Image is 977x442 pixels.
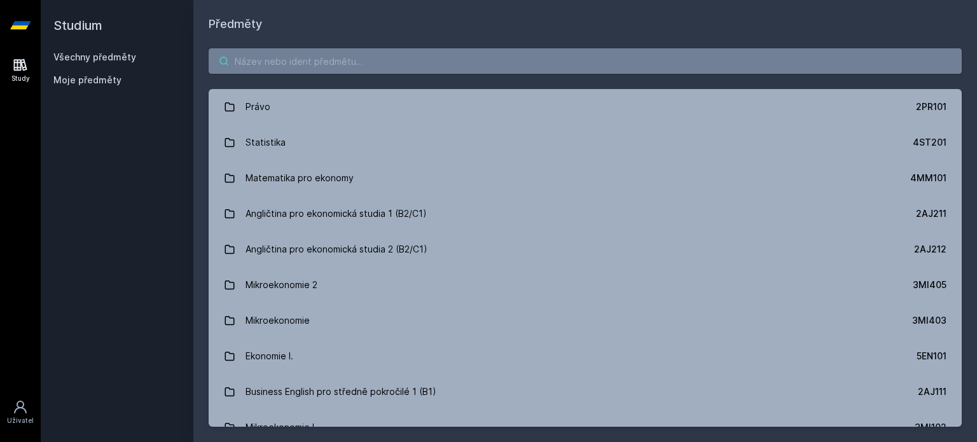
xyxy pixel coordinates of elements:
[209,338,962,374] a: Ekonomie I. 5EN101
[209,125,962,160] a: Statistika 4ST201
[53,52,136,62] a: Všechny předměty
[246,94,270,120] div: Právo
[910,172,946,184] div: 4MM101
[209,267,962,303] a: Mikroekonomie 2 3MI405
[246,415,314,440] div: Mikroekonomie I
[209,48,962,74] input: Název nebo ident předmětu…
[916,100,946,113] div: 2PR101
[3,393,38,432] a: Uživatel
[915,421,946,434] div: 3MI102
[246,130,286,155] div: Statistika
[918,385,946,398] div: 2AJ111
[209,231,962,267] a: Angličtina pro ekonomická studia 2 (B2/C1) 2AJ212
[246,308,310,333] div: Mikroekonomie
[11,74,30,83] div: Study
[7,416,34,425] div: Uživatel
[209,160,962,196] a: Matematika pro ekonomy 4MM101
[3,51,38,90] a: Study
[913,279,946,291] div: 3MI405
[913,136,946,149] div: 4ST201
[917,350,946,363] div: 5EN101
[246,201,427,226] div: Angličtina pro ekonomická studia 1 (B2/C1)
[916,207,946,220] div: 2AJ211
[209,15,962,33] h1: Předměty
[209,303,962,338] a: Mikroekonomie 3MI403
[246,165,354,191] div: Matematika pro ekonomy
[209,89,962,125] a: Právo 2PR101
[914,243,946,256] div: 2AJ212
[209,374,962,410] a: Business English pro středně pokročilé 1 (B1) 2AJ111
[246,272,317,298] div: Mikroekonomie 2
[246,237,427,262] div: Angličtina pro ekonomická studia 2 (B2/C1)
[912,314,946,327] div: 3MI403
[246,343,293,369] div: Ekonomie I.
[246,379,436,404] div: Business English pro středně pokročilé 1 (B1)
[209,196,962,231] a: Angličtina pro ekonomická studia 1 (B2/C1) 2AJ211
[53,74,121,86] span: Moje předměty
